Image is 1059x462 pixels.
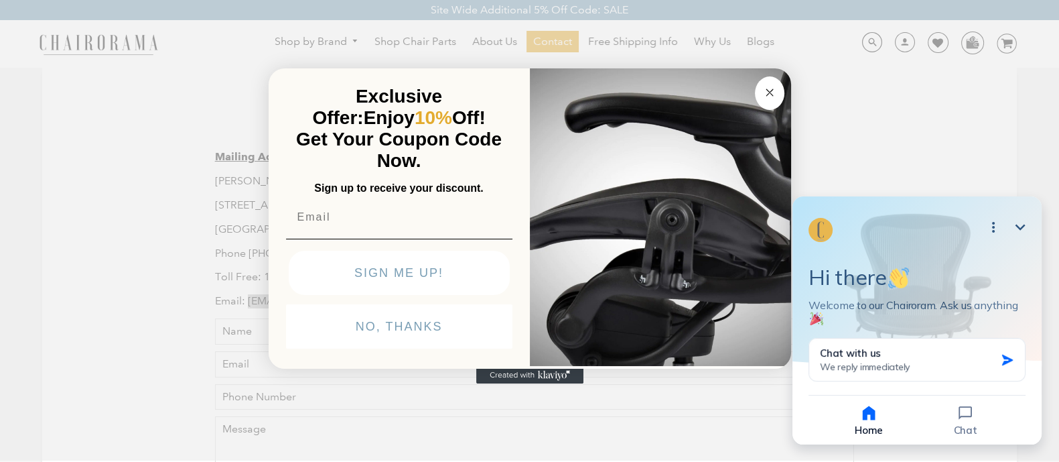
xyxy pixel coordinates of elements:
[286,304,512,349] button: NO, THANKS
[530,66,791,366] img: 92d77583-a095-41f6-84e7-858462e0427a.jpeg
[289,251,510,295] button: SIGN ME UP!
[364,107,486,128] span: Enjoy Off!
[314,182,483,194] span: Sign up to receive your discount.
[296,129,502,171] span: Get Your Coupon Code Now.
[755,76,784,110] button: Close dialog
[476,367,583,384] a: Created with Klaviyo - opens in a new tab
[775,180,1059,462] iframe: Tidio Chat
[415,107,452,128] span: 10%
[312,86,442,128] span: Exclusive Offer:
[286,239,512,239] img: underline
[286,204,512,231] input: Email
